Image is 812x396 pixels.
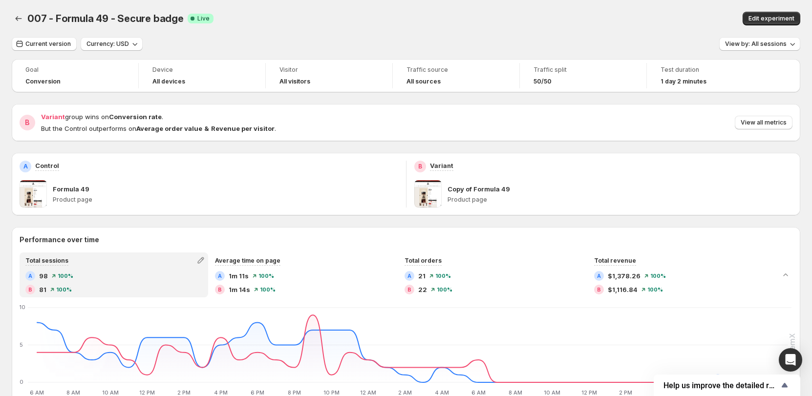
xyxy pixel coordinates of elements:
span: Traffic split [534,66,633,74]
span: View all metrics [741,119,787,126]
strong: & [204,125,209,132]
span: 100% [56,287,72,292]
span: 1m 14s [229,285,250,294]
p: Copy of Formula 49 [448,184,510,194]
text: 4 AM [435,389,449,396]
span: Total orders [405,257,442,264]
text: 12 AM [360,389,376,396]
button: Show survey - Help us improve the detailed report for A/B campaigns [663,379,791,391]
strong: Conversion rate [109,113,162,121]
h2: B [407,287,411,292]
text: 0 [20,378,23,385]
h4: All sources [406,78,441,85]
a: DeviceAll devices [152,65,252,86]
span: $1,378.26 [608,271,641,281]
text: 2 PM [177,389,191,396]
text: 8 AM [66,389,80,396]
p: Control [35,161,59,170]
span: Total revenue [594,257,636,264]
h2: B [418,163,422,170]
span: 100% [435,273,451,279]
span: Device [152,66,252,74]
span: 21 [418,271,426,281]
h2: B [28,287,32,292]
span: Current version [25,40,71,48]
p: Formula 49 [53,184,89,194]
h2: A [23,163,28,170]
h4: All devices [152,78,185,85]
text: 8 PM [288,389,301,396]
div: Open Intercom Messenger [779,348,802,372]
span: Total sessions [25,257,68,264]
span: But the Control outperforms on . [41,125,276,132]
span: Average time on page [215,257,280,264]
text: 5 [20,341,23,348]
text: 4 PM [214,389,228,396]
strong: Revenue per visitor [211,125,275,132]
span: Live [197,15,210,22]
text: 10 AM [102,389,119,396]
span: Traffic source [406,66,506,74]
img: Copy of Formula 49 [414,180,442,208]
span: View by: All sessions [725,40,787,48]
span: 1 day 2 minutes [661,78,706,85]
text: 6 AM [30,389,44,396]
text: 10 PM [323,389,340,396]
a: Test duration1 day 2 minutes [661,65,760,86]
span: 100% [437,287,452,292]
span: 50/50 [534,78,552,85]
span: Goal [25,66,125,74]
span: Test duration [661,66,760,74]
p: Variant [430,161,453,170]
text: 6 AM [471,389,486,396]
h2: A [218,273,222,279]
a: Traffic sourceAll sources [406,65,506,86]
h2: A [28,273,32,279]
span: 007 - Formula 49 - Secure badge [27,13,184,24]
span: 100% [58,273,73,279]
button: Collapse chart [779,268,792,282]
span: 81 [39,285,46,294]
h2: A [407,273,411,279]
h4: All visitors [279,78,310,85]
span: Variant [41,113,65,121]
h2: B [218,287,222,292]
button: Back [12,12,25,25]
span: Visitor [279,66,379,74]
button: Edit experiment [743,12,800,25]
a: Traffic split50/50 [534,65,633,86]
span: Help us improve the detailed report for A/B campaigns [663,381,779,390]
span: 1m 11s [229,271,249,281]
span: 100% [647,287,663,292]
button: Currency: USD [81,37,143,51]
span: Currency: USD [86,40,129,48]
span: group wins on . [41,113,163,121]
img: Formula 49 [20,180,47,208]
strong: Average order value [136,125,202,132]
span: Conversion [25,78,61,85]
a: VisitorAll visitors [279,65,379,86]
p: Product page [448,196,793,204]
text: 10 [20,304,25,311]
text: 6 PM [251,389,264,396]
text: 2 AM [398,389,412,396]
text: 12 PM [581,389,597,396]
button: View by: All sessions [719,37,800,51]
text: 12 PM [139,389,155,396]
h2: A [597,273,601,279]
span: 100% [260,287,276,292]
a: GoalConversion [25,65,125,86]
span: 98 [39,271,48,281]
h2: B [597,287,601,292]
h2: Performance over time [20,235,792,245]
text: 2 PM [619,389,632,396]
span: 100% [650,273,666,279]
span: 22 [418,285,427,294]
span: 100% [258,273,274,279]
text: 10 AM [544,389,560,396]
h2: B [25,118,30,127]
button: View all metrics [735,116,792,129]
text: 8 AM [509,389,522,396]
p: Product page [53,196,398,204]
span: Edit experiment [748,15,794,22]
